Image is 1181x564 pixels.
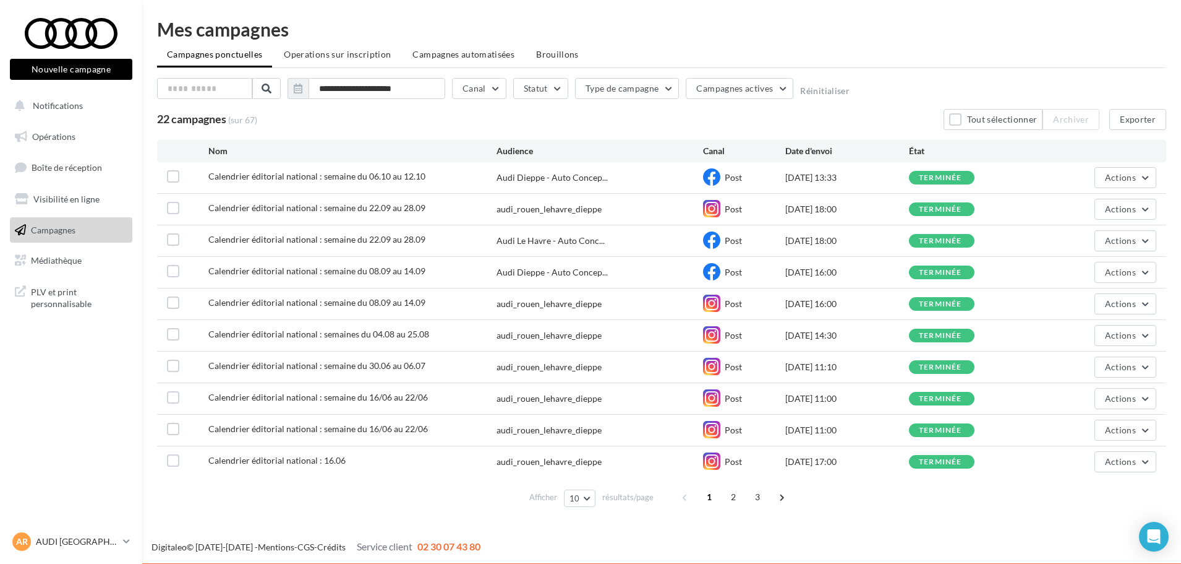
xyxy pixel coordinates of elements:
button: Type de campagne [575,78,680,99]
span: Calendrier éditorial national : semaines du 04.08 au 25.08 [208,329,429,339]
div: terminée [919,332,962,340]
span: Brouillons [536,49,579,59]
span: Post [725,425,742,435]
span: Calendrier éditorial national : semaine du 30.06 au 06.07 [208,360,425,371]
span: résultats/page [602,492,654,503]
span: Audi Dieppe - Auto Concep... [497,171,608,184]
a: CGS [297,542,314,552]
span: Service client [357,540,412,552]
div: [DATE] 11:00 [785,393,909,405]
span: (sur 67) [228,114,257,126]
button: Campagnes actives [686,78,793,99]
button: Réinitialiser [800,86,850,96]
span: Post [725,204,742,214]
button: Actions [1094,167,1156,188]
div: terminée [919,237,962,245]
div: [DATE] 17:00 [785,456,909,468]
div: [DATE] 11:10 [785,361,909,373]
button: Actions [1094,293,1156,315]
span: © [DATE]-[DATE] - - - [151,542,480,552]
span: 02 30 07 43 80 [417,540,480,552]
span: Actions [1105,456,1136,467]
span: Calendrier éditorial national : semaine du 08.09 au 14.09 [208,297,425,308]
span: Post [725,298,742,309]
button: Tout sélectionner [944,109,1042,130]
div: audi_rouen_lehavre_dieppe [497,424,602,436]
span: 10 [569,493,580,503]
a: Mentions [258,542,294,552]
div: terminée [919,458,962,466]
button: Actions [1094,388,1156,409]
button: Statut [513,78,568,99]
span: Médiathèque [31,255,82,266]
button: Actions [1094,451,1156,472]
span: Post [725,393,742,404]
span: 2 [723,487,743,507]
div: audi_rouen_lehavre_dieppe [497,203,602,215]
span: Post [725,172,742,183]
span: Audi Dieppe - Auto Concep... [497,266,608,279]
div: audi_rouen_lehavre_dieppe [497,393,602,405]
span: PLV et print personnalisable [31,284,127,310]
a: AR AUDI [GEOGRAPHIC_DATA] [10,530,132,553]
span: Campagnes [31,224,75,235]
span: Actions [1105,330,1136,341]
span: Actions [1105,362,1136,372]
button: Actions [1094,325,1156,346]
span: Campagnes actives [696,83,773,93]
span: Post [725,456,742,467]
span: Calendrier éditorial national : semaine du 16/06 au 22/06 [208,392,428,402]
button: Nouvelle campagne [10,59,132,80]
span: Actions [1105,235,1136,246]
a: PLV et print personnalisable [7,279,135,315]
div: audi_rouen_lehavre_dieppe [497,298,602,310]
button: Notifications [7,93,130,119]
div: audi_rouen_lehavre_dieppe [497,361,602,373]
button: Archiver [1042,109,1099,130]
div: audi_rouen_lehavre_dieppe [497,456,602,468]
span: 1 [699,487,719,507]
div: terminée [919,269,962,277]
span: Calendrier éditorial national : semaine du 22.09 au 28.09 [208,202,425,213]
div: [DATE] 14:30 [785,329,909,342]
span: Calendrier éditorial national : semaine du 08.09 au 14.09 [208,266,425,276]
div: [DATE] 16:00 [785,266,909,279]
span: Actions [1105,298,1136,309]
span: Boîte de réception [32,162,102,173]
div: [DATE] 16:00 [785,298,909,310]
div: Nom [208,145,497,157]
button: Actions [1094,199,1156,220]
span: AR [16,536,28,548]
span: Calendrier éditorial national : semaine du 22.09 au 28.09 [208,234,425,245]
span: Campagnes automatisées [412,49,514,59]
span: Opérations [32,131,75,142]
button: Actions [1094,230,1156,251]
button: Actions [1094,262,1156,283]
span: Calendrier éditorial national : semaine du 16/06 au 22/06 [208,423,428,434]
span: Post [725,235,742,246]
div: Mes campagnes [157,20,1166,38]
button: Actions [1094,420,1156,441]
p: AUDI [GEOGRAPHIC_DATA] [36,536,118,548]
a: Campagnes [7,217,135,243]
span: Actions [1105,267,1136,277]
span: 3 [748,487,767,507]
button: 10 [564,490,595,507]
span: Audi Le Havre - Auto Conc... [497,235,605,247]
div: [DATE] 11:00 [785,424,909,436]
span: Actions [1105,172,1136,183]
div: terminée [919,206,962,214]
div: terminée [919,300,962,308]
div: terminée [919,395,962,403]
div: Open Intercom Messenger [1139,522,1169,552]
div: terminée [919,427,962,435]
button: Canal [452,78,506,99]
div: audi_rouen_lehavre_dieppe [497,329,602,342]
span: Actions [1105,425,1136,435]
a: Boîte de réception [7,154,135,181]
a: Opérations [7,124,135,150]
span: Calendrier éditorial national : semaine du 06.10 au 12.10 [208,171,425,181]
span: 22 campagnes [157,112,226,126]
div: [DATE] 18:00 [785,235,909,247]
div: terminée [919,174,962,182]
